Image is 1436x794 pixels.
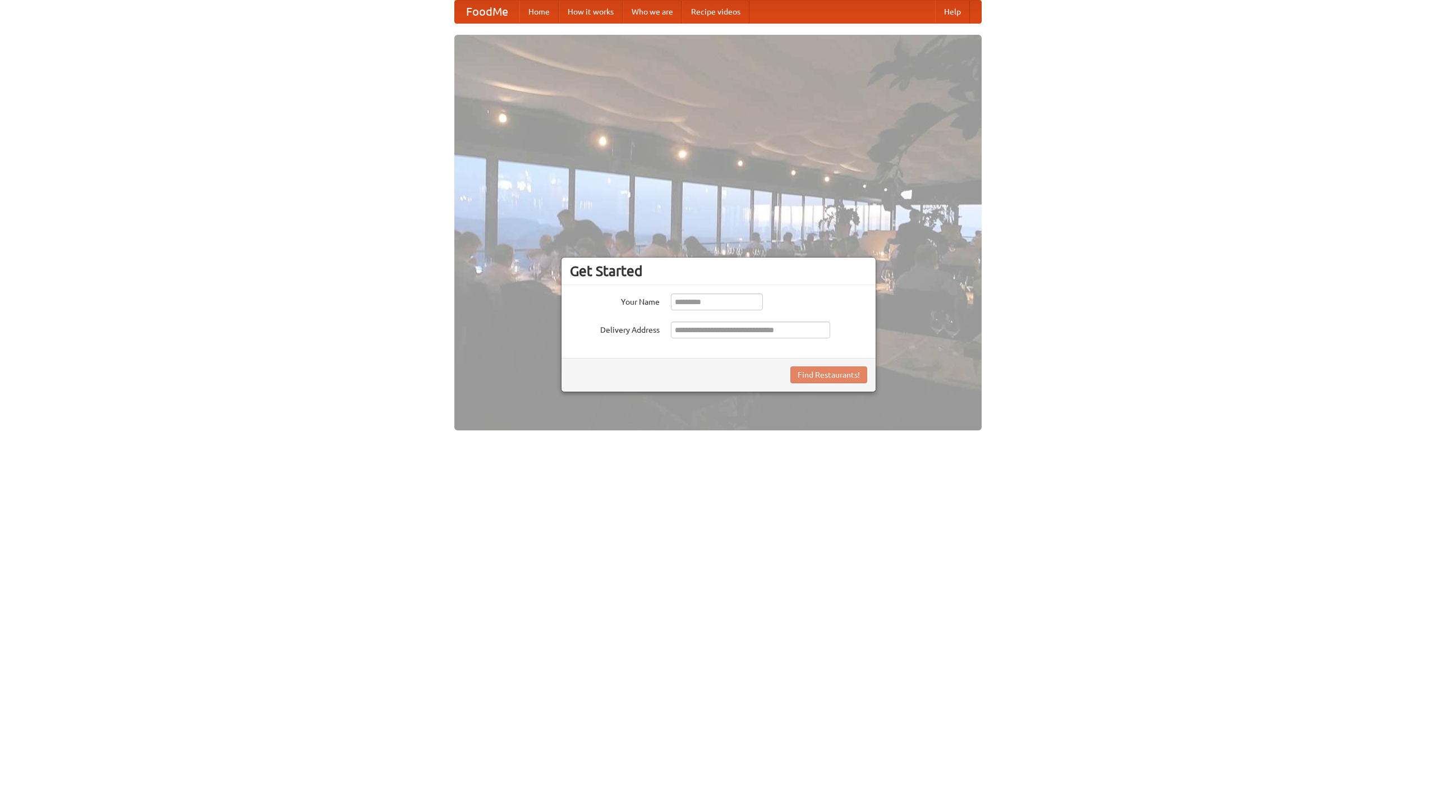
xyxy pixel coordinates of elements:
button: Find Restaurants! [790,366,867,383]
a: Who we are [623,1,682,23]
a: FoodMe [455,1,519,23]
label: Delivery Address [570,322,660,336]
a: Help [935,1,970,23]
a: How it works [559,1,623,23]
a: Home [519,1,559,23]
a: Recipe videos [682,1,749,23]
h3: Get Started [570,263,867,279]
label: Your Name [570,293,660,307]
